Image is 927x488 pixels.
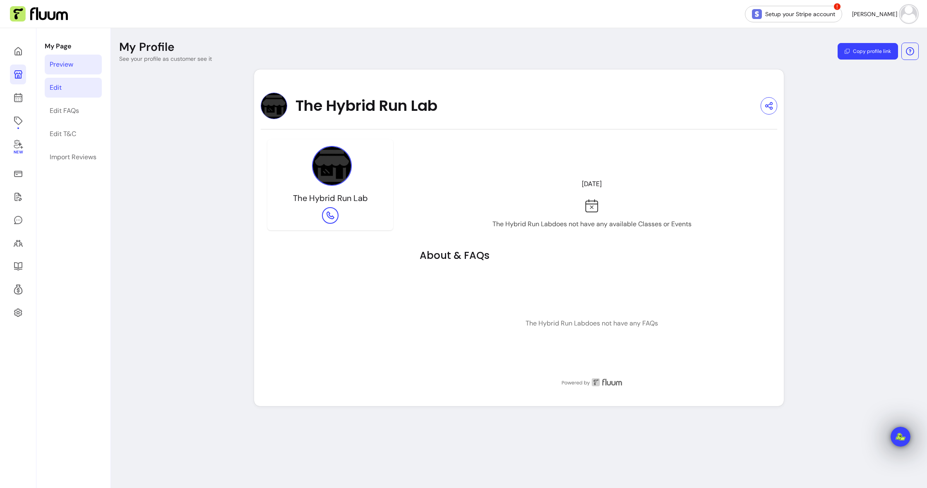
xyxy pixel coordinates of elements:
button: Copy profile link [838,43,898,60]
span: ! [833,2,841,11]
p: My Page [45,41,102,51]
a: Preview [45,55,102,74]
a: Resources [10,256,26,276]
a: Home [10,41,26,61]
a: Refer & Earn [10,280,26,299]
div: Edit T&C [50,129,76,139]
a: Clients [10,233,26,253]
img: Stripe Icon [752,9,762,19]
a: Edit FAQs [45,101,102,121]
img: powered by Fluum [420,378,764,386]
a: Calendar [10,88,26,108]
a: Offerings [10,111,26,131]
img: Fluum Logo [10,6,68,22]
div: Edit FAQs [50,106,79,116]
span: New [13,150,22,155]
img: avatar [901,6,917,22]
img: Provider image [261,93,287,119]
span: [PERSON_NAME] [852,10,897,18]
iframe: Intercom live chat [891,427,910,447]
img: Fully booked icon [585,199,598,213]
a: Settings [10,303,26,323]
header: [DATE] [420,176,764,192]
p: My Profile [119,40,175,55]
a: Waivers [10,187,26,207]
img: Provider image [312,146,352,186]
span: The Hybrid Run Lab [293,193,368,203]
a: My Messages [10,210,26,230]
p: See your profile as customer see it [119,55,212,63]
p: The Hybrid Run Lab does not have any available Classes or Events [492,219,692,229]
a: Edit [45,78,102,98]
div: Edit [50,83,62,93]
a: New [10,134,26,160]
div: Import Reviews [50,152,96,162]
a: Setup your Stripe account [745,6,842,22]
p: The Hybrid Run Lab does not have any FAQs [526,318,658,328]
a: Edit T&C [45,124,102,144]
a: Import Reviews [45,147,102,167]
h2: About & FAQs [420,249,764,262]
div: Preview [50,60,73,69]
span: The Hybrid Run Lab [295,98,437,114]
a: Sales [10,164,26,184]
a: My Page [10,65,26,84]
button: avatar[PERSON_NAME] [852,6,917,22]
